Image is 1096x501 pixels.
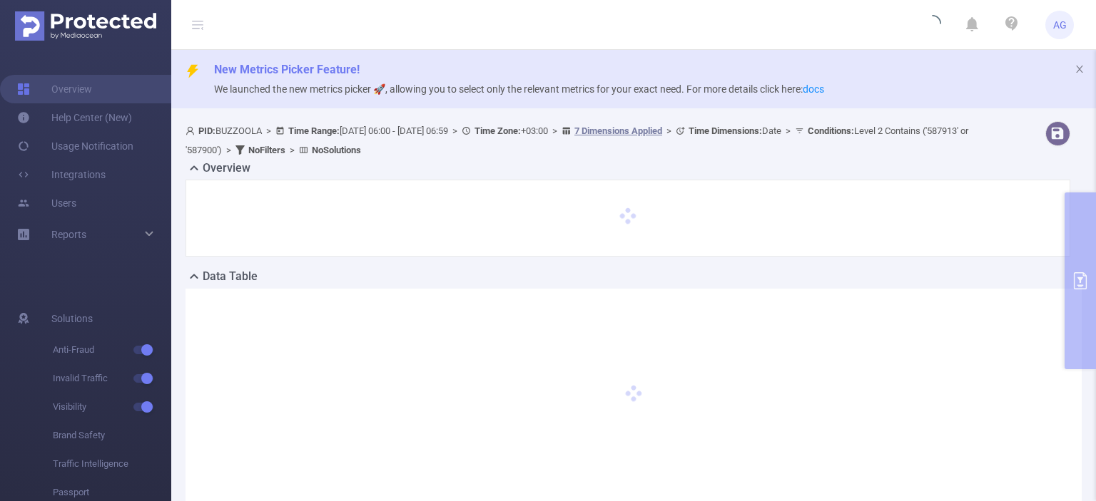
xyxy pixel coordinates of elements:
[17,75,92,103] a: Overview
[1075,64,1085,74] i: icon: close
[17,103,132,132] a: Help Center (New)
[781,125,795,136] span: >
[288,125,340,136] b: Time Range:
[203,160,250,177] h2: Overview
[186,125,968,155] span: BUZZOOLA [DATE] 06:00 - [DATE] 06:59 +03:00
[53,421,171,450] span: Brand Safety
[51,304,93,333] span: Solutions
[1053,11,1067,39] span: AG
[214,63,360,76] span: New Metrics Picker Feature!
[475,125,521,136] b: Time Zone:
[262,125,275,136] span: >
[1075,61,1085,77] button: icon: close
[186,64,200,78] i: icon: thunderbolt
[51,229,86,240] span: Reports
[53,393,171,421] span: Visibility
[285,145,299,155] span: >
[214,83,824,95] span: We launched the new metrics picker 🚀, allowing you to select only the relevant metrics for your e...
[548,125,562,136] span: >
[248,145,285,155] b: No Filters
[198,125,215,136] b: PID:
[53,450,171,478] span: Traffic Intelligence
[312,145,361,155] b: No Solutions
[689,125,762,136] b: Time Dimensions :
[53,364,171,393] span: Invalid Traffic
[15,11,156,41] img: Protected Media
[448,125,462,136] span: >
[17,132,133,160] a: Usage Notification
[17,189,76,217] a: Users
[803,83,824,95] a: docs
[186,126,198,135] i: icon: user
[51,220,86,249] a: Reports
[689,125,781,136] span: Date
[808,125,854,136] b: Conditions :
[53,336,171,364] span: Anti-Fraud
[203,268,258,285] h2: Data Table
[662,125,676,136] span: >
[574,125,662,136] u: 7 Dimensions Applied
[924,15,941,35] i: icon: loading
[17,160,106,189] a: Integrations
[222,145,235,155] span: >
